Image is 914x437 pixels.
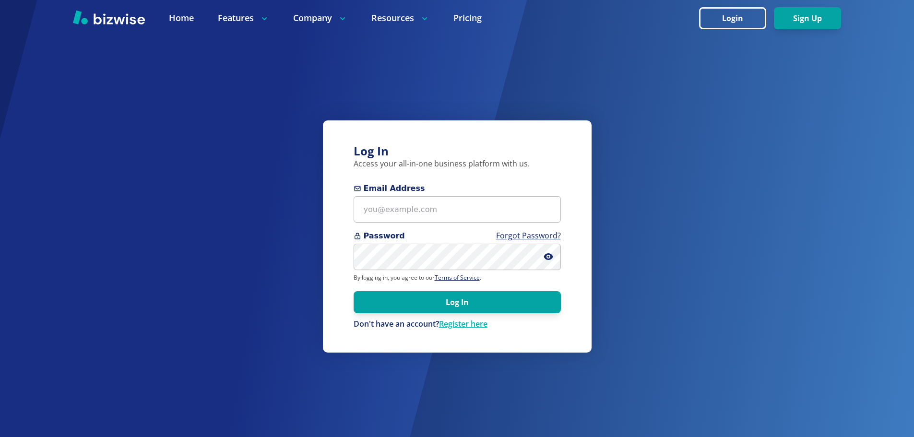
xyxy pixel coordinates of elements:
[354,183,561,194] span: Email Address
[354,196,561,223] input: you@example.com
[354,230,561,242] span: Password
[354,143,561,159] h3: Log In
[774,14,841,23] a: Sign Up
[293,12,347,24] p: Company
[453,12,482,24] a: Pricing
[699,14,774,23] a: Login
[73,10,145,24] img: Bizwise Logo
[354,274,561,282] p: By logging in, you agree to our .
[435,273,480,282] a: Terms of Service
[354,319,561,330] p: Don't have an account?
[774,7,841,29] button: Sign Up
[169,12,194,24] a: Home
[699,7,766,29] button: Login
[354,159,561,169] p: Access your all-in-one business platform with us.
[439,319,487,329] a: Register here
[218,12,269,24] p: Features
[354,319,561,330] div: Don't have an account?Register here
[354,291,561,313] button: Log In
[371,12,429,24] p: Resources
[496,230,561,241] a: Forgot Password?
